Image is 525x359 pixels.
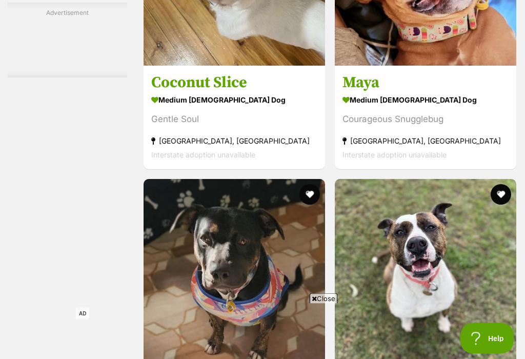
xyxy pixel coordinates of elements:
[151,73,317,93] h3: Coconut Slice
[335,66,516,170] a: Maya medium [DEMOGRAPHIC_DATA] Dog Courageous Snugglebug [GEOGRAPHIC_DATA], [GEOGRAPHIC_DATA] Int...
[151,93,317,108] strong: medium [DEMOGRAPHIC_DATA] Dog
[342,113,509,127] div: Courageous Snugglebug
[342,73,509,93] h3: Maya
[151,134,317,148] strong: [GEOGRAPHIC_DATA], [GEOGRAPHIC_DATA]
[460,323,515,354] iframe: Help Scout Beacon - Open
[310,293,337,304] span: Close
[342,93,509,108] strong: medium [DEMOGRAPHIC_DATA] Dog
[151,113,317,127] div: Gentle Soul
[151,151,255,159] span: Interstate adoption unavailable
[342,151,447,159] span: Interstate adoption unavailable
[76,308,89,320] span: AD
[144,66,325,170] a: Coconut Slice medium [DEMOGRAPHIC_DATA] Dog Gentle Soul [GEOGRAPHIC_DATA], [GEOGRAPHIC_DATA] Inte...
[491,185,511,205] button: favourite
[299,185,320,205] button: favourite
[342,134,509,148] strong: [GEOGRAPHIC_DATA], [GEOGRAPHIC_DATA]
[8,3,127,77] div: Advertisement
